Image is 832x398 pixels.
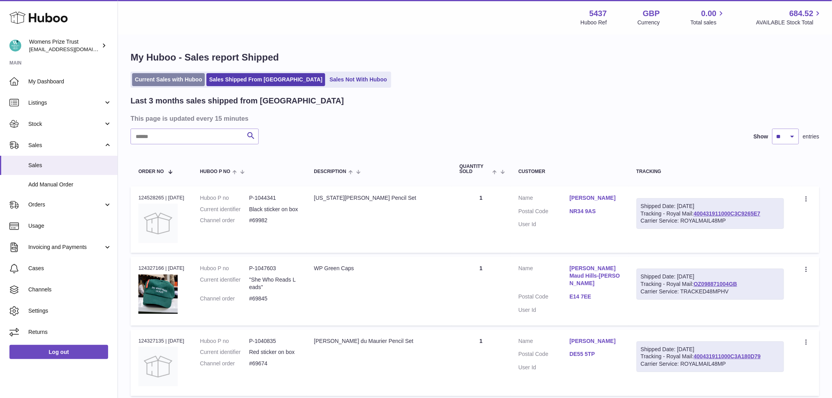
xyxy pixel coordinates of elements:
[28,307,112,315] span: Settings
[452,257,511,325] td: 1
[249,194,298,202] dd: P-1044341
[641,360,780,368] div: Carrier Service: ROYALMAIL48MP
[694,281,737,287] a: OZ098871004GB
[460,164,491,174] span: Quantity Sold
[519,293,570,302] dt: Postal Code
[570,337,621,345] a: [PERSON_NAME]
[690,8,725,26] a: 0.00 Total sales
[570,350,621,358] a: DE55 5TP
[138,194,184,201] div: 124528265 | [DATE]
[28,222,112,230] span: Usage
[637,269,784,300] div: Tracking - Royal Mail:
[138,347,178,386] img: no-photo.jpg
[200,348,249,356] dt: Current identifier
[200,194,249,202] dt: Huboo P no
[138,169,164,174] span: Order No
[29,46,116,52] span: [EMAIL_ADDRESS][DOMAIN_NAME]
[138,337,184,345] div: 124327135 | [DATE]
[28,181,112,188] span: Add Manual Order
[200,169,230,174] span: Huboo P no
[131,96,344,106] h2: Last 3 months sales shipped from [GEOGRAPHIC_DATA]
[637,169,784,174] div: Tracking
[131,114,817,123] h3: This page is updated every 15 minutes
[28,142,103,149] span: Sales
[200,337,249,345] dt: Huboo P no
[314,169,346,174] span: Description
[637,341,784,372] div: Tracking - Royal Mail:
[756,8,823,26] a: 684.52 AVAILABLE Stock Total
[28,162,112,169] span: Sales
[519,350,570,360] dt: Postal Code
[132,73,205,86] a: Current Sales with Huboo
[570,265,621,287] a: [PERSON_NAME] Maud Hills-[PERSON_NAME]
[28,286,112,293] span: Channels
[28,201,103,208] span: Orders
[803,133,819,140] span: entries
[249,206,298,213] dd: Black sticker on box
[694,210,760,217] a: 400431911000C3C9265E7
[641,346,780,353] div: Shipped Date: [DATE]
[249,265,298,272] dd: P-1047603
[200,206,249,213] dt: Current identifier
[314,194,444,202] div: [US_STATE][PERSON_NAME] Pencil Set
[314,337,444,345] div: [PERSON_NAME] du Maurier Pencil Set
[570,194,621,202] a: [PERSON_NAME]
[637,198,784,229] div: Tracking - Royal Mail:
[519,265,570,289] dt: Name
[314,265,444,272] div: WP Green Caps
[28,78,112,85] span: My Dashboard
[29,38,100,53] div: Womens Prize Trust
[200,360,249,367] dt: Channel order
[519,364,570,371] dt: User Id
[690,19,725,26] span: Total sales
[200,276,249,291] dt: Current identifier
[249,295,298,302] dd: #69845
[641,203,780,210] div: Shipped Date: [DATE]
[641,273,780,280] div: Shipped Date: [DATE]
[570,208,621,215] a: NR34 9AS
[519,306,570,314] dt: User Id
[641,288,780,295] div: Carrier Service: TRACKED48MPHV
[638,19,660,26] div: Currency
[200,265,249,272] dt: Huboo P no
[206,73,325,86] a: Sales Shipped From [GEOGRAPHIC_DATA]
[249,217,298,224] dd: #69982
[519,221,570,228] dt: User Id
[9,40,21,52] img: internalAdmin-5437@internal.huboo.com
[138,275,178,314] img: 54371751982614.jpg
[519,169,621,174] div: Customer
[249,360,298,367] dd: #69674
[200,295,249,302] dt: Channel order
[28,328,112,336] span: Returns
[570,293,621,300] a: E14 7EE
[131,51,819,64] h1: My Huboo - Sales report Shipped
[589,8,607,19] strong: 5437
[327,73,390,86] a: Sales Not With Huboo
[452,186,511,253] td: 1
[28,120,103,128] span: Stock
[790,8,814,19] span: 684.52
[643,8,660,19] strong: GBP
[581,19,607,26] div: Huboo Ref
[519,337,570,347] dt: Name
[694,353,760,359] a: 400431911000C3A180D79
[28,99,103,107] span: Listings
[28,265,112,272] span: Cases
[519,208,570,217] dt: Postal Code
[701,8,717,19] span: 0.00
[28,243,103,251] span: Invoicing and Payments
[519,194,570,204] dt: Name
[138,204,178,243] img: no-photo.jpg
[200,217,249,224] dt: Channel order
[138,265,184,272] div: 124327166 | [DATE]
[641,217,780,225] div: Carrier Service: ROYALMAIL48MP
[249,348,298,356] dd: Red sticker on box
[452,330,511,396] td: 1
[754,133,768,140] label: Show
[249,276,298,291] dd: "She Who Reads Leads"
[9,345,108,359] a: Log out
[249,337,298,345] dd: P-1040835
[756,19,823,26] span: AVAILABLE Stock Total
